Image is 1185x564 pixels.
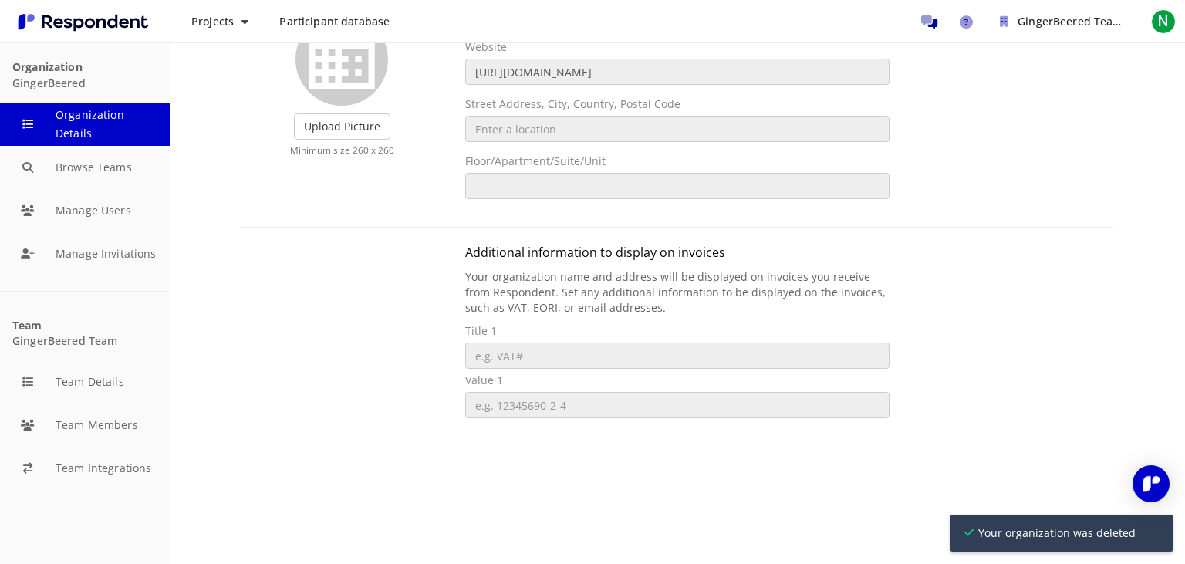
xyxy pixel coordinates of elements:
[465,154,606,169] label: Floor/Apartment/Suite/Unit
[267,8,402,35] a: Participant database
[465,343,890,369] input: e.g. VAT#
[1151,9,1176,34] span: N
[465,323,497,339] label: Title 1
[12,61,157,74] div: Organization
[465,269,890,316] p: Your organization name and address will be displayed on invoices you receive from Respondent. Set...
[12,319,157,333] div: Team
[294,113,390,140] label: Upload Picture
[191,14,234,29] span: Projects
[179,8,261,35] button: Projects
[465,59,890,85] input: http://www.respondent.io
[1018,14,1123,29] span: GingerBeered Team
[465,39,507,55] label: Website
[279,14,390,29] span: Participant database
[465,116,890,142] input: Enter a location
[465,373,503,388] label: Value 1
[465,243,890,262] p: Additional information to display on invoices
[987,8,1142,35] button: GingerBeered Team
[950,6,981,37] a: Help and support
[12,319,157,349] div: GingerBeered Team
[1148,8,1179,35] button: N
[465,392,890,418] input: e.g. 12345690-2-4
[12,9,154,35] img: Respondent
[465,96,680,112] label: Street Address, City, Country, Postal Code
[295,13,388,106] img: organization_avatar_256.png
[249,144,434,157] p: Minimum size 260 x 260
[913,6,944,37] a: Message participants
[974,525,1159,541] span: Your organization was deleted
[12,61,157,90] div: GingerBeered
[1133,465,1170,502] div: Open Intercom Messenger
